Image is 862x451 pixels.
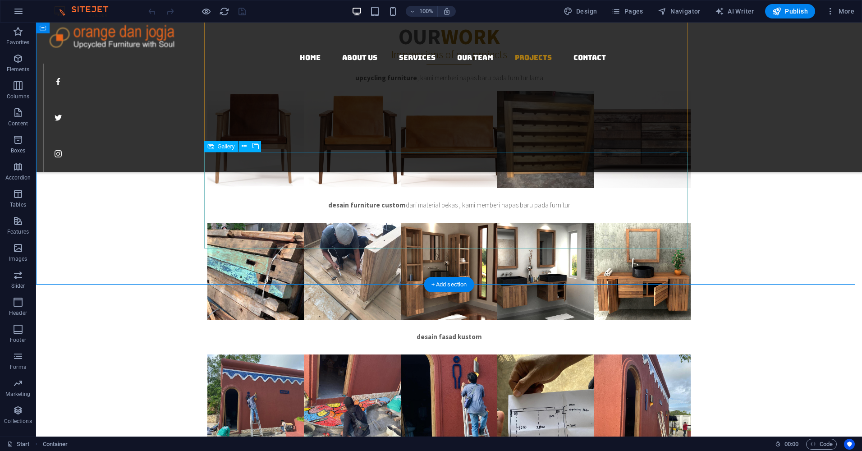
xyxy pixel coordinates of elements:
span: Gallery [218,144,235,149]
span: Design [564,7,597,16]
p: Collections [4,418,32,425]
p: Features [7,228,29,235]
p: Marketing [5,391,30,398]
h6: 100% [419,6,434,17]
span: 00 00 [784,439,798,450]
p: Accordion [5,174,31,181]
span: Click to select. Double-click to edit [43,439,68,450]
button: Navigator [654,4,704,18]
span: Pages [611,7,643,16]
i: Reload page [219,6,229,17]
button: Click here to leave preview mode and continue editing [201,6,211,17]
button: Pages [608,4,646,18]
p: Favorites [6,39,29,46]
p: Tables [10,201,26,208]
span: Navigator [658,7,701,16]
button: Code [806,439,837,450]
div: Design (Ctrl+Alt+Y) [560,4,601,18]
button: reload [219,6,229,17]
button: Publish [765,4,815,18]
p: Elements [7,66,30,73]
button: AI Writer [711,4,758,18]
span: More [826,7,854,16]
button: 100% [406,6,438,17]
h6: Session time [775,439,799,450]
p: Columns [7,93,29,100]
span: Publish [772,7,808,16]
p: Images [9,255,28,262]
button: Design [560,4,601,18]
span: : [791,441,792,447]
span: Code [810,439,833,450]
p: Boxes [11,147,26,154]
a: Click to cancel selection. Double-click to open Pages [7,439,30,450]
p: Header [9,309,27,317]
img: Editor Logo [52,6,119,17]
nav: breadcrumb [43,439,68,450]
p: Footer [10,336,26,344]
span: AI Writer [715,7,754,16]
button: Usercentrics [844,439,855,450]
div: + Add section [424,277,474,292]
i: On resize automatically adjust zoom level to fit chosen device. [443,7,451,15]
button: More [822,4,858,18]
p: Content [8,120,28,127]
p: Slider [11,282,25,290]
p: Forms [10,364,26,371]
